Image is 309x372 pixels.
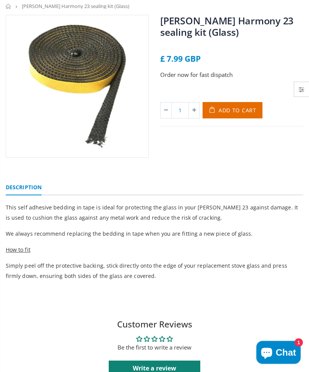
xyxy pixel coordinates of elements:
div: Be the first to write a review [6,344,303,352]
span: Add to Cart [219,107,256,114]
a: Home [6,4,11,9]
div: Average rating is 0.00 stars [6,335,303,343]
p: Order now for fast dispatch [160,71,303,80]
button: Add to Cart [203,102,262,119]
p: Simply peel off the protective backing, stick directly onto the edge of your replacement stove gl... [6,261,303,281]
inbox-online-store-chat: Shopify online store chat [254,341,303,366]
a: Description [6,180,42,196]
h2: Customer Reviews [6,319,303,331]
img: Nestor_Martin_Harmony_23_sealing_kit_Glass_800x_crop_center.webp [6,16,148,158]
p: We always recommend replacing the bedding in tape when you are fitting a new piece of glass. [6,229,303,239]
p: This self adhesive bedding in tape is ideal for protecting the glass in your [PERSON_NAME] 23 aga... [6,203,303,223]
a: [PERSON_NAME] Harmony 23 sealing kit (Glass) [160,14,293,39]
span: How to fit [6,246,31,254]
span: £ 7.99 GBP [160,54,201,64]
span: [PERSON_NAME] Harmony 23 sealing kit (Glass) [22,3,129,10]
